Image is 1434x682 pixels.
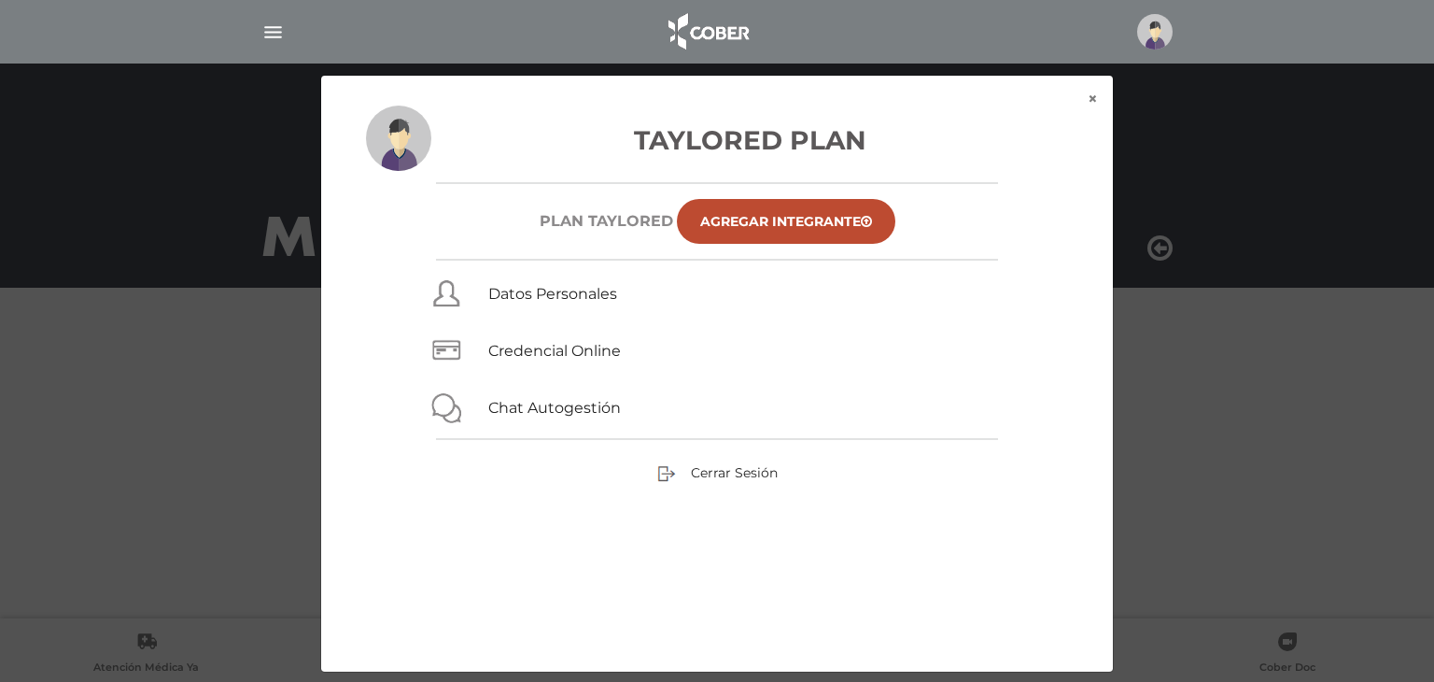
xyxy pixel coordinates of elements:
[366,106,431,171] img: profile-placeholder.svg
[657,463,778,480] a: Cerrar Sesión
[488,342,621,360] a: Credencial Online
[488,285,617,303] a: Datos Personales
[488,399,621,417] a: Chat Autogestión
[691,464,778,481] span: Cerrar Sesión
[658,9,756,54] img: logo_cober_home-white.png
[657,464,676,483] img: sign-out.png
[1137,14,1173,50] img: profile-placeholder.svg
[1073,76,1113,122] button: ×
[540,212,673,230] h6: Plan TAYLORED
[677,199,895,244] a: Agregar Integrante
[261,21,285,44] img: Cober_menu-lines-white.svg
[366,121,1068,160] h3: Taylored Plan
